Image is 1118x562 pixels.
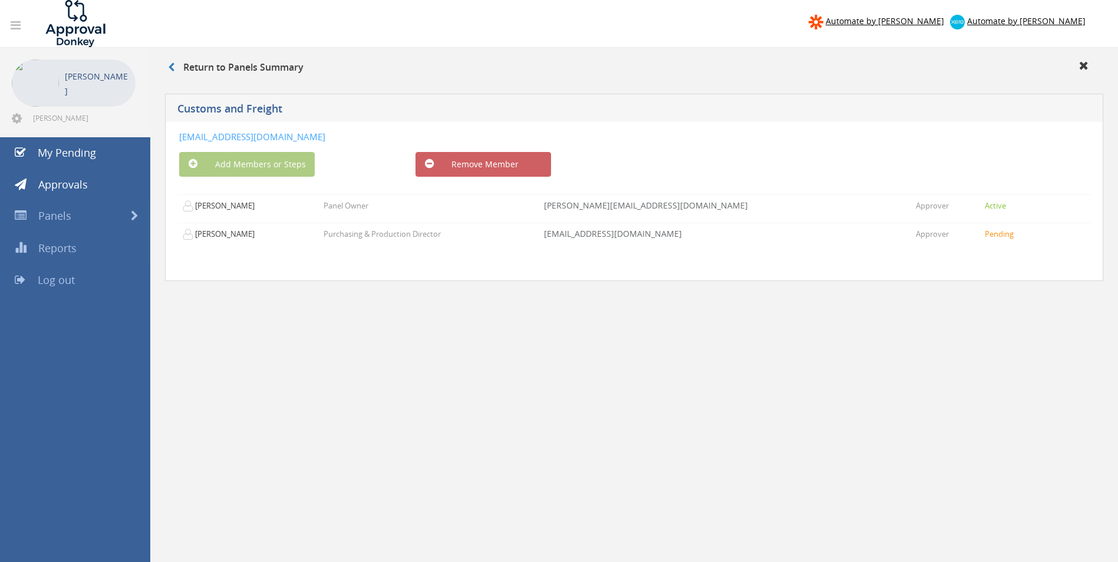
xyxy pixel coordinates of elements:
a: [EMAIL_ADDRESS][DOMAIN_NAME] [179,131,325,143]
small: Active [985,200,1006,211]
img: xero-logo.png [950,15,965,29]
span: Automate by [PERSON_NAME] [967,15,1086,27]
span: Panels [38,209,71,223]
span: Approvals [38,177,88,191]
span: [PERSON_NAME][EMAIL_ADDRESS][DOMAIN_NAME] [33,113,133,123]
img: zapier-logomark.png [809,15,823,29]
td: [PERSON_NAME][EMAIL_ADDRESS][DOMAIN_NAME] [539,194,911,223]
p: Purchasing & Production Director [324,229,441,240]
p: [PERSON_NAME] [65,69,130,98]
small: Pending [985,229,1014,239]
p: Approver [916,200,949,211]
p: Approver [916,229,949,240]
p: [PERSON_NAME] [182,229,255,240]
p: [PERSON_NAME] [182,200,255,212]
button: Remove Member [415,152,551,177]
h5: Customs and Freight [177,103,819,118]
p: Panel Owner [324,200,368,211]
span: Automate by [PERSON_NAME] [826,15,944,27]
button: Add Members or Steps [179,152,315,177]
span: My Pending [38,146,96,160]
h3: Return to Panels Summary [168,62,304,73]
span: Log out [38,273,75,287]
span: Reports [38,241,77,255]
td: [EMAIL_ADDRESS][DOMAIN_NAME] [539,223,911,251]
